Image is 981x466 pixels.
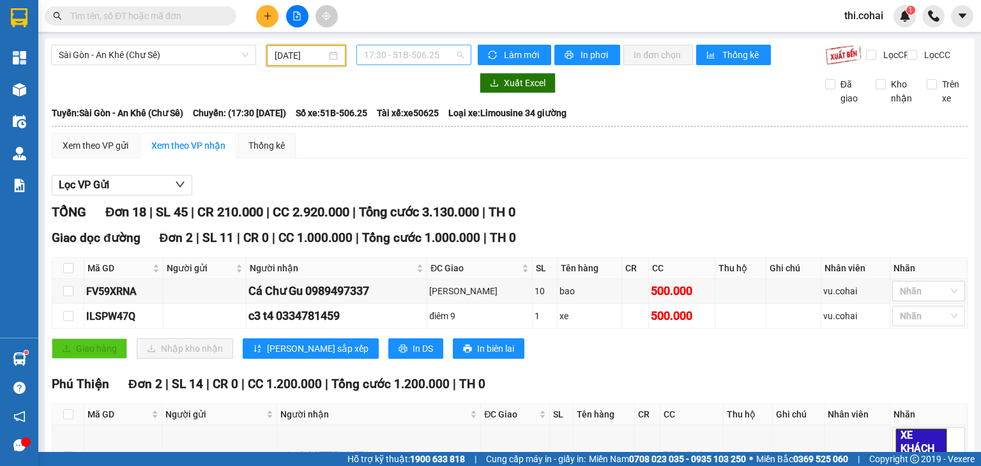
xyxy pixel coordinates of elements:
th: CC [660,404,724,425]
span: Miền Bắc [756,452,848,466]
strong: 0369 525 060 [793,454,848,464]
button: file-add [286,5,308,27]
span: Tổng cước 3.130.000 [359,204,479,220]
span: Lọc VP Gửi [59,177,109,193]
span: In biên lai [477,342,514,356]
span: message [13,439,26,451]
span: Cung cấp máy in - giấy in: [486,452,586,466]
button: bar-chartThống kê [696,45,771,65]
span: Tổng cước 1.000.000 [362,230,480,245]
span: Tổng cước 1.200.000 [331,377,450,391]
div: vu.cohai [823,309,888,323]
div: Xem theo VP gửi [63,139,128,153]
span: TỔNG [52,204,86,220]
span: ⚪️ [749,456,753,462]
div: [PERSON_NAME] [429,284,530,298]
td: ILSPW47Q [84,304,163,329]
span: CC 2.920.000 [273,204,349,220]
div: 1 [535,309,555,323]
span: Đã giao [835,77,867,105]
div: 1 [552,449,571,463]
input: 14/09/2025 [275,49,326,63]
span: CR 210.000 [197,204,263,220]
span: Người gửi [167,261,233,275]
sup: 1 [906,6,915,15]
span: caret-down [957,10,968,22]
span: 1 [908,6,913,15]
span: Đơn 2 [160,230,194,245]
div: điêm 9 [429,309,530,323]
div: Thống kê [248,139,285,153]
div: xe ex [575,449,632,463]
th: Ghi chú [766,258,821,279]
span: | [482,204,485,220]
strong: 1900 633 818 [410,454,465,464]
span: | [165,377,169,391]
img: warehouse-icon [13,115,26,128]
th: Nhân viên [821,258,890,279]
span: bar-chart [706,50,717,61]
span: | [475,452,476,466]
button: printerIn phơi [554,45,620,65]
span: CR 0 [213,377,238,391]
span: | [237,230,240,245]
span: Mã GD [87,261,150,275]
span: Tài xế: xe50625 [377,106,439,120]
span: copyright [910,455,919,463]
span: Thống kê [722,48,761,62]
th: Ghi chú [773,404,825,425]
span: printer [463,344,472,354]
img: icon-new-feature [899,10,911,22]
th: Tên hàng [558,258,622,279]
img: phone-icon [928,10,939,22]
span: download [490,79,499,89]
button: printerIn DS [388,338,443,359]
button: uploadGiao hàng [52,338,127,359]
button: downloadNhập kho nhận [137,338,233,359]
span: CR 0 [243,230,269,245]
span: down [175,179,185,190]
span: Loại xe: Limousine 34 giường [448,106,567,120]
th: Thu hộ [715,258,767,279]
div: E2MUS2AR [86,449,160,465]
span: TH 0 [459,377,485,391]
img: 9k= [825,45,862,65]
button: In đơn chọn [623,45,693,65]
span: CC 1.200.000 [248,377,322,391]
span: ĐC Giao [484,407,536,421]
sup: 1 [24,350,28,354]
button: aim [316,5,338,27]
span: | [196,230,199,245]
span: Miền Nam [589,452,746,466]
span: | [858,452,860,466]
div: FV59XRNA [86,283,161,299]
span: TH 0 [490,230,516,245]
span: question-circle [13,382,26,394]
th: SL [550,404,574,425]
span: Người nhận [250,261,414,275]
button: syncLàm mới [478,45,551,65]
div: vu.cohai [826,449,888,463]
span: | [483,230,487,245]
span: | [241,377,245,391]
span: | [266,204,270,220]
span: [PERSON_NAME] sắp xếp [267,342,369,356]
div: Nhãn [894,407,964,421]
img: solution-icon [13,179,26,192]
span: In DS [413,342,433,356]
span: Sài Gòn - An Khê (Chư Sê) [59,45,248,64]
th: SL [533,258,558,279]
span: Người gửi [165,407,264,421]
span: | [325,377,328,391]
span: TH 0 [489,204,515,220]
img: dashboard-icon [13,51,26,64]
span: | [206,377,209,391]
span: sort-ascending [253,344,262,354]
span: file-add [293,11,301,20]
th: Tên hàng [574,404,635,425]
span: Phú Thiện [52,377,109,391]
span: Lọc CR [878,48,911,62]
th: CR [635,404,660,425]
span: | [191,204,194,220]
div: 550.000 [662,447,721,465]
